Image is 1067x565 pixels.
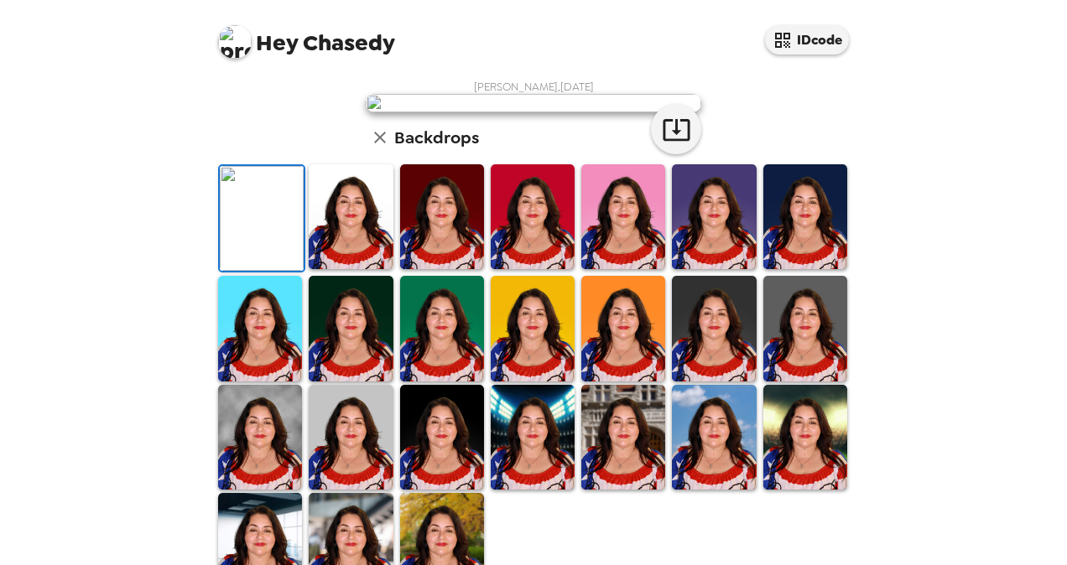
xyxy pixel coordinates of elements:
button: IDcode [765,25,849,54]
h6: Backdrops [394,124,479,151]
span: Chasedy [218,17,395,54]
span: [PERSON_NAME] , [DATE] [474,80,594,94]
img: profile pic [218,25,252,59]
span: Hey [256,28,298,58]
img: Original [220,166,304,271]
img: user [366,94,701,112]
